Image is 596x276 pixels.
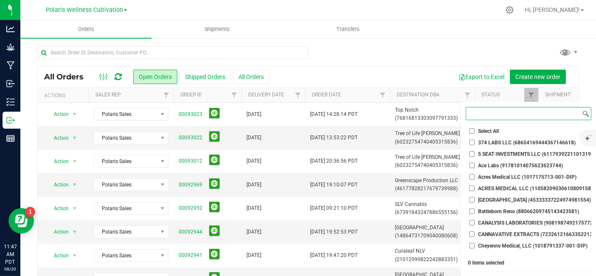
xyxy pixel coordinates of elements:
[179,157,202,165] a: 00093012
[70,250,80,262] span: select
[94,108,157,120] span: Polaris Sales
[133,70,177,84] button: Open Orders
[376,88,390,102] a: Filter
[246,251,261,259] span: [DATE]
[46,6,123,14] span: Polaris Wellness Cultivation
[469,243,475,248] input: Cheyenne Medical, LLC (1018791337-001-DIP)
[94,250,157,262] span: Polaris Sales
[395,130,470,146] span: Tree of Life [PERSON_NAME] (60232754740405315836)
[478,175,577,180] span: Acres Medical LLC (1017175713-001-DIP)
[469,140,475,145] input: 374 LABS LLC (68654169444367146618)
[395,247,470,263] span: Curaleaf NLV (21012999822242883351)
[504,6,515,14] div: Manage settings
[395,224,470,240] span: [GEOGRAPHIC_DATA] (14864731709040080608)
[469,128,475,134] input: Select All
[524,88,538,102] a: Filter
[46,226,69,238] span: Action
[25,207,35,217] iframe: Resource center unread badge
[469,208,475,214] input: Battleborn Reno (88066209745143423581)
[246,181,261,189] span: [DATE]
[46,179,69,191] span: Action
[179,70,231,84] button: Shipped Orders
[6,61,15,70] inline-svg: Manufacturing
[46,132,69,144] span: Action
[469,186,475,191] input: ACRES MEDICAL LLC (11058209030610809158)
[283,20,414,38] a: Transfers
[478,163,563,168] span: Ace Labs (91781014075623623744)
[461,88,475,102] a: Filter
[179,228,202,236] a: 00092944
[70,132,80,144] span: select
[95,92,121,98] a: Sales Rep
[4,266,17,272] p: 08/20
[4,243,17,266] p: 11:47 AM PDT
[44,93,85,99] div: Actions
[453,70,510,84] button: Export to Excel
[310,228,358,236] span: [DATE] 19:52:53 PDT
[6,134,15,143] inline-svg: Reports
[291,88,305,102] a: Filter
[246,204,261,212] span: [DATE]
[193,25,241,33] span: Shipments
[8,208,34,234] iframe: Resource center
[246,110,261,118] span: [DATE]
[179,251,202,259] a: 00092941
[179,134,202,142] a: 00093022
[481,92,500,98] a: Status
[310,157,358,165] span: [DATE] 20:36:56 PDT
[397,92,439,98] a: Destination DBA
[515,73,560,80] span: Create new order
[246,134,261,142] span: [DATE]
[179,110,202,118] a: 00093023
[94,132,157,144] span: Polaris Sales
[151,20,283,38] a: Shipments
[94,203,157,214] span: Polaris Sales
[478,197,591,203] span: [GEOGRAPHIC_DATA] (45333337224974981554)
[46,250,69,262] span: Action
[478,140,576,145] span: 374 LABS LLC (68654169444367146618)
[469,174,475,180] input: Acres Medical LLC (1017175713-001-DIP)
[94,155,157,167] span: Polaris Sales
[6,79,15,88] inline-svg: Inbound
[70,226,80,238] span: select
[469,151,475,157] input: 5 SEAT INVESTMENTS LLC (61179392211013199930)
[310,181,358,189] span: [DATE] 19:10:07 PDT
[510,70,566,84] button: Create new order
[227,88,241,102] a: Filter
[179,181,202,189] a: 00092969
[478,129,499,134] span: Select All
[469,197,475,203] input: [GEOGRAPHIC_DATA] (45333337224974981554)
[310,110,358,118] span: [DATE] 14:28:14 PDT
[395,106,470,122] span: Top Notch (76816813303097791333)
[469,163,475,168] input: Ace Labs (91781014075623623744)
[94,226,157,238] span: Polaris Sales
[312,92,341,98] a: Order Date
[46,108,69,120] span: Action
[395,153,470,169] span: Tree of Life [PERSON_NAME] (60232754740405315836)
[70,203,80,214] span: select
[46,203,69,214] span: Action
[70,155,80,167] span: select
[395,200,470,217] span: SLV Cannabis (67391843247886555156)
[233,70,269,84] button: All Orders
[469,220,475,225] input: CANALYSIS LABORATORIES (90819874921757720702)
[248,92,284,98] a: Delivery Date
[6,43,15,51] inline-svg: Grow
[70,108,80,120] span: select
[478,209,579,214] span: Battleborn Reno (88066209745143423581)
[6,25,15,33] inline-svg: Analytics
[6,116,15,124] inline-svg: Outbound
[46,155,69,167] span: Action
[94,179,157,191] span: Polaris Sales
[395,177,470,193] span: Greenscape Production LLC (46177828217679739988)
[37,46,308,59] input: Search Order ID, Destination, Customer PO...
[67,25,106,33] span: Orders
[478,243,588,248] span: Cheyenne Medical, LLC (1018791337-001-DIP)
[525,6,580,13] span: Hi, [PERSON_NAME]!
[310,204,358,212] span: [DATE] 09:21:10 PDT
[468,260,589,266] div: 0 items selected
[44,72,92,82] span: All Orders
[478,186,593,191] span: ACRES MEDICAL LLC (11058209030610809158)
[180,92,202,98] a: Order ID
